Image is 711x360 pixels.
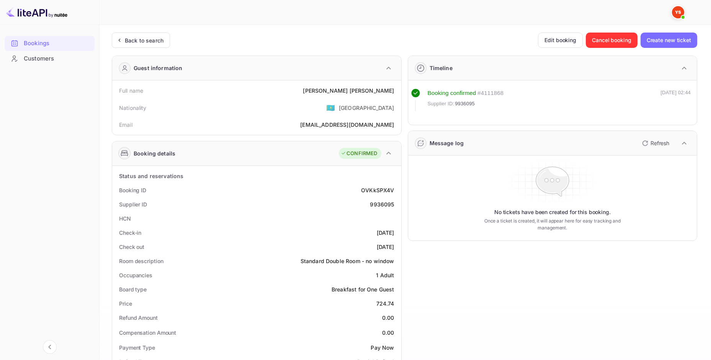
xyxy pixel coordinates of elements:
ya-tr-span: Booking details [134,149,175,157]
ya-tr-span: HCN [119,215,131,222]
img: LiteAPI logo [6,6,67,18]
button: Create new ticket [641,33,697,48]
ya-tr-span: Compensation Amount [119,329,176,336]
ya-tr-span: Customers [24,54,54,63]
ya-tr-span: Nationality [119,105,147,111]
ya-tr-span: Breakfast for One Guest [332,286,394,293]
ya-tr-span: Payment Type [119,344,155,351]
ya-tr-span: 9936095 [455,101,475,106]
ya-tr-span: Bookings [24,39,49,48]
ya-tr-span: 1 Adult [376,272,394,278]
ya-tr-span: Full name [119,87,143,94]
ya-tr-span: Booking ID [119,187,146,193]
ya-tr-span: Cancel booking [592,36,631,45]
ya-tr-span: Message log [430,140,464,146]
ya-tr-span: Booking [428,90,449,96]
ya-tr-span: Back to search [125,37,163,44]
ya-tr-span: [PERSON_NAME] [350,87,394,94]
ya-tr-span: Standard Double Room - no window [301,258,394,264]
a: Customers [5,51,95,65]
ya-tr-span: confirmed [450,90,476,96]
button: Refresh [637,137,672,149]
ya-tr-span: Check out [119,244,144,250]
ya-tr-span: Refresh [651,140,669,146]
ya-tr-span: [DATE] 02:44 [660,90,691,95]
div: 724.74 [376,299,394,308]
ya-tr-span: Timeline [430,65,453,71]
div: 0.00 [382,329,394,337]
ya-tr-span: Price [119,300,132,307]
ya-tr-span: Supplier ID [119,201,147,208]
ya-tr-span: Refund Amount [119,314,158,321]
div: # 4111868 [477,89,503,98]
ya-tr-span: Room description [119,258,163,264]
ya-tr-span: 🇰🇿 [326,103,335,112]
ya-tr-span: Email [119,121,132,128]
ya-tr-span: Once a ticket is created, it will appear here for easy tracking and management. [475,218,630,231]
div: Customers [5,51,95,66]
ya-tr-span: Occupancies [119,272,152,278]
ya-tr-span: Pay Now [371,344,394,351]
ya-tr-span: [GEOGRAPHIC_DATA] [339,105,394,111]
ya-tr-span: OVKkSPX4V [361,187,394,193]
ya-tr-span: [EMAIL_ADDRESS][DOMAIN_NAME] [300,121,394,128]
ya-tr-span: Check-in [119,229,141,236]
ya-tr-span: No tickets have been created for this booking. [494,208,611,216]
img: Yandex Support [672,6,684,18]
ya-tr-span: [PERSON_NAME] [303,87,348,94]
ya-tr-span: Guest information [134,64,183,72]
button: Collapse navigation [43,340,57,354]
ya-tr-span: Status and reservations [119,173,183,179]
ya-tr-span: Create new ticket [647,36,691,45]
ya-tr-span: Edit booking [544,36,576,45]
div: 0.00 [382,314,394,322]
ya-tr-span: CONFIRMED [347,150,377,157]
div: [DATE] [377,229,394,237]
button: Cancel booking [586,33,637,48]
div: 9936095 [370,200,394,208]
ya-tr-span: Supplier ID: [428,101,454,106]
span: United States [326,101,335,115]
div: [DATE] [377,243,394,251]
ya-tr-span: Board type [119,286,147,293]
div: Bookings [5,36,95,51]
button: Edit booking [538,33,583,48]
a: Bookings [5,36,95,50]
